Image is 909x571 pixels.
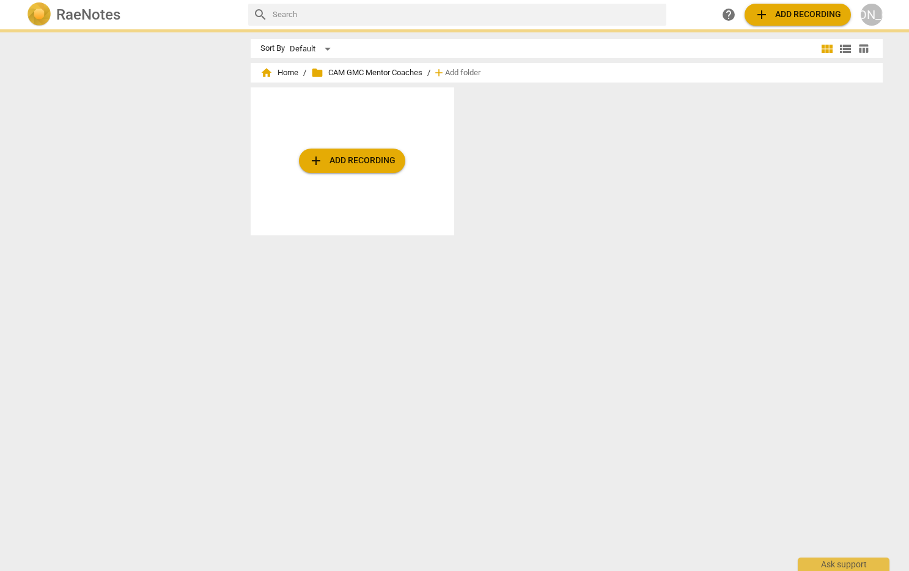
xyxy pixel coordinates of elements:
span: home [260,67,273,79]
span: view_list [838,42,853,56]
span: Add folder [445,68,480,78]
a: LogoRaeNotes [27,2,238,27]
span: / [427,68,430,78]
span: folder [311,67,323,79]
span: help [721,7,736,22]
span: add [433,67,445,79]
a: Help [718,4,740,26]
button: [PERSON_NAME] [861,4,883,26]
span: add [309,153,323,168]
span: search [253,7,268,22]
span: CAM GMC Mentor Coaches [311,67,422,79]
button: Upload [299,149,405,173]
img: Logo [27,2,51,27]
button: List view [836,40,855,58]
div: Sort By [260,44,285,53]
button: Upload [745,4,851,26]
div: Default [290,39,335,59]
span: Home [260,67,298,79]
button: Table view [855,40,873,58]
h2: RaeNotes [56,6,120,23]
button: Tile view [818,40,836,58]
span: Add recording [309,153,396,168]
span: Add recording [754,7,841,22]
span: add [754,7,769,22]
input: Search [273,5,661,24]
span: / [303,68,306,78]
span: view_module [820,42,834,56]
div: Ask support [798,558,889,571]
span: table_chart [858,43,869,54]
